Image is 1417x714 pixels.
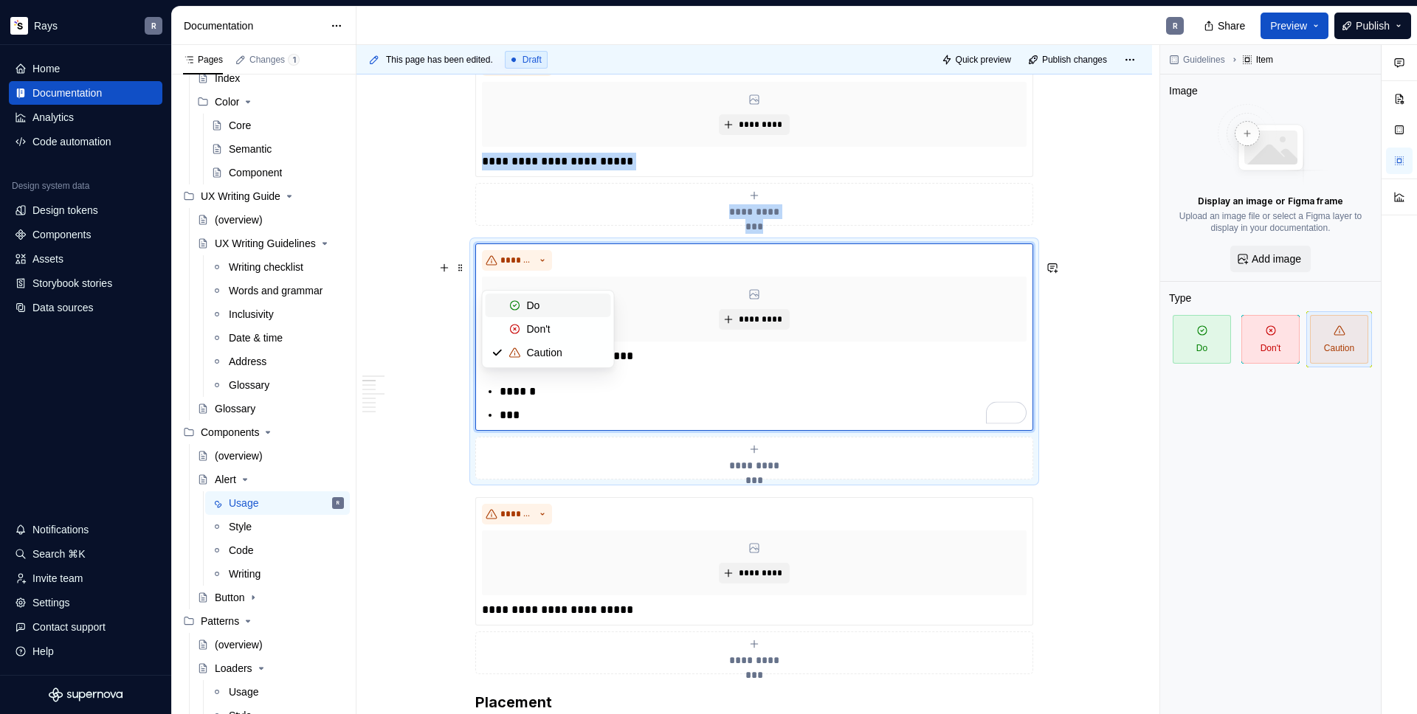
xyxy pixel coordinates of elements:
div: Storybook stories [32,276,112,291]
a: Core [205,114,350,137]
div: Search ⌘K [32,547,86,561]
div: Writing [229,566,261,581]
div: R [337,496,339,510]
div: Color [215,94,239,109]
span: 1 [288,54,300,66]
a: Assets [9,247,162,271]
div: Invite team [32,571,83,586]
div: Caution [527,345,562,360]
span: Publish [1356,18,1390,33]
a: Invite team [9,566,162,590]
div: Do [527,298,540,313]
a: UsageR [205,491,350,515]
button: Help [9,640,162,663]
a: Index [191,66,350,90]
div: Design system data [12,180,89,192]
a: Components [9,223,162,246]
a: UX Writing Guidelines [191,232,350,255]
span: This page has been edited. [386,54,493,66]
div: Loaders [215,661,252,676]
a: Code [205,538,350,562]
div: Usage [229,684,258,699]
div: Writing checklist [229,260,303,274]
div: Usage [229,496,258,510]
div: UX Writing Guide [177,184,350,208]
div: Home [32,61,60,76]
div: Components [201,425,259,440]
a: (overview) [191,444,350,468]
div: R [1173,20,1178,32]
div: R [151,20,156,32]
div: Image [1169,83,1198,98]
button: Do [1169,311,1235,367]
button: Share [1196,13,1255,39]
a: Writing checklist [205,255,350,279]
a: Home [9,57,162,80]
div: Design tokens [32,203,98,218]
div: Documentation [32,86,102,100]
div: Patterns [201,614,239,628]
div: Notifications [32,522,89,537]
div: Core [229,118,251,133]
a: Writing [205,562,350,586]
button: Notifications [9,518,162,541]
div: Date & time [229,330,283,345]
button: Add image [1230,246,1311,272]
div: Documentation [184,18,323,33]
button: Search ⌘K [9,542,162,566]
div: Settings [32,595,70,610]
div: UX Writing Guidelines [215,236,316,251]
button: Guidelines [1165,49,1232,70]
div: Code automation [32,134,111,149]
a: Component [205,161,350,184]
button: Don't [1238,311,1303,367]
p: Upload an image file or select a Figma layer to display in your documentation. [1169,210,1372,234]
div: **** ****** ****To enrich screen reader interactions, please activate Accessibility in Grammarly ... [475,243,1033,431]
a: (overview) [191,633,350,656]
button: Quick preview [937,49,1018,70]
div: Help [32,644,54,659]
h3: Placement [475,692,1033,713]
a: Loaders [191,656,350,680]
div: Inclusivity [229,307,274,322]
div: Index [215,71,240,86]
div: Components [32,227,91,242]
button: Contact support [9,615,162,639]
div: Changes [249,54,300,66]
a: Usage [205,680,350,704]
div: Button [215,590,244,605]
span: Preview [1270,18,1307,33]
button: Preview [1261,13,1328,39]
div: Don't [527,322,551,336]
a: Design tokens [9,198,162,222]
a: Supernova Logo [49,687,123,702]
div: Suggestions [483,291,614,367]
p: Display an image or Figma frame [1198,195,1343,207]
a: Analytics [9,105,162,129]
a: Date & time [205,326,350,350]
div: Code [229,543,253,558]
a: Alert [191,468,350,491]
div: Analytics [32,110,74,125]
div: Component [229,165,282,180]
div: Semantic [229,142,272,156]
div: UX Writing Guide [201,189,280,204]
a: Inclusivity [205,302,350,326]
div: Color [191,90,350,114]
a: Settings [9,591,162,614]
span: Caution [1310,315,1368,364]
span: Publish changes [1042,54,1107,66]
div: Patterns [177,609,350,633]
a: Style [205,515,350,538]
span: Draft [523,54,542,66]
a: Semantic [205,137,350,161]
a: (overview) [191,208,350,232]
a: Words and grammar [205,279,350,302]
span: Quick preview [956,54,1011,66]
div: Glossary [215,401,255,416]
div: Rays [34,18,58,33]
a: Glossary [191,397,350,420]
div: Contact support [32,620,106,634]
div: (overview) [215,448,263,463]
button: Publish [1334,13,1411,39]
